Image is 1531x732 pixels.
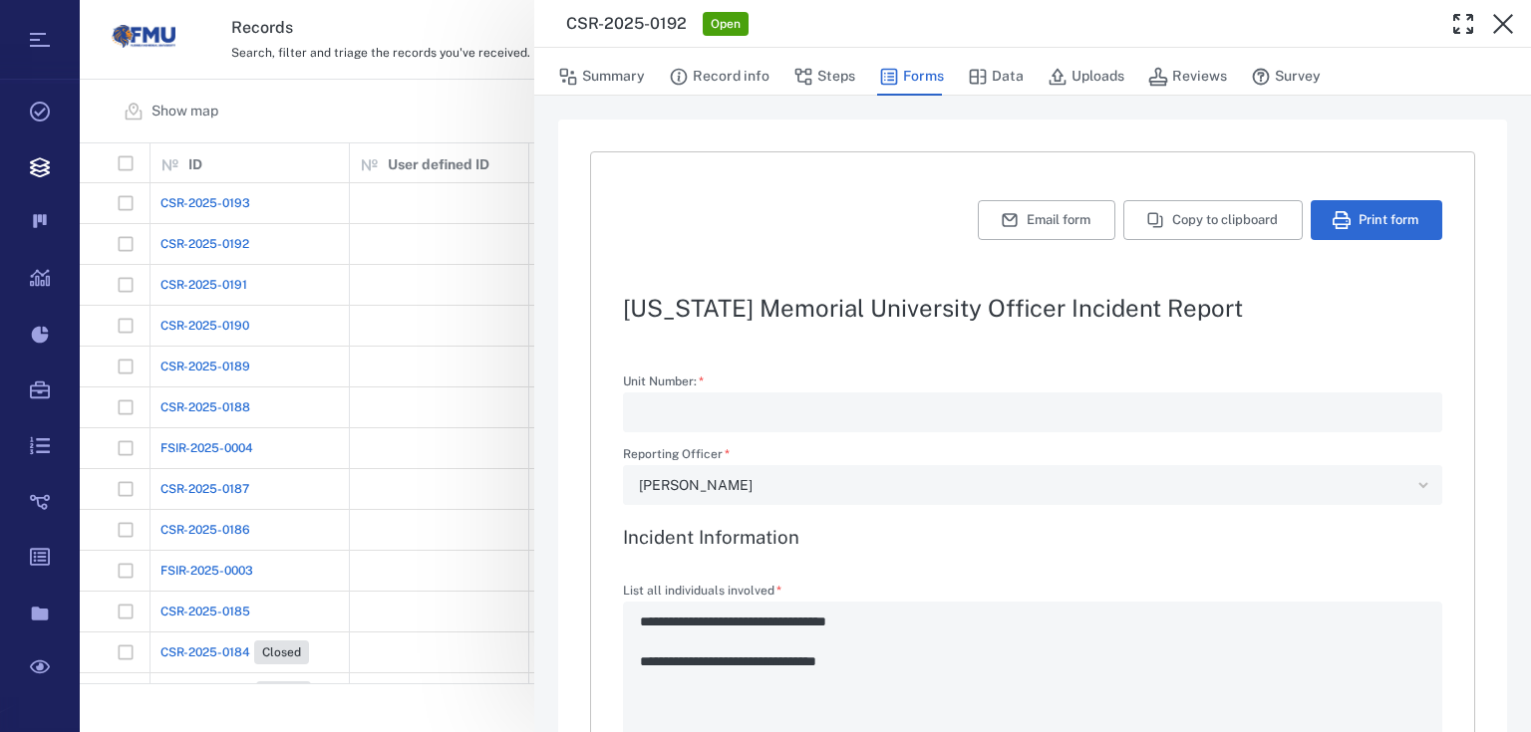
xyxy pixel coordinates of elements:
[639,474,1410,497] div: [PERSON_NAME]
[1048,58,1124,96] button: Uploads
[623,448,1442,465] label: Reporting Officer
[623,465,1442,505] div: Reporting Officer
[1483,4,1523,44] button: Close
[558,58,645,96] button: Summary
[1251,58,1321,96] button: Survey
[793,58,855,96] button: Steps
[1443,4,1483,44] button: Toggle Fullscreen
[707,16,745,33] span: Open
[1311,200,1442,240] button: Print form
[623,296,1442,320] h2: [US_STATE] Memorial University Officer Incident Report
[978,200,1115,240] button: Email form
[623,525,1442,549] h3: Incident Information
[1148,58,1227,96] button: Reviews
[968,58,1024,96] button: Data
[669,58,769,96] button: Record info
[623,392,1442,432] div: Unit Number:
[566,12,687,36] h3: CSR-2025-0192
[879,58,944,96] button: Forms
[1123,200,1303,240] button: Copy to clipboard
[623,375,1442,392] label: Unit Number:
[623,585,1442,602] label: List all individuals involved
